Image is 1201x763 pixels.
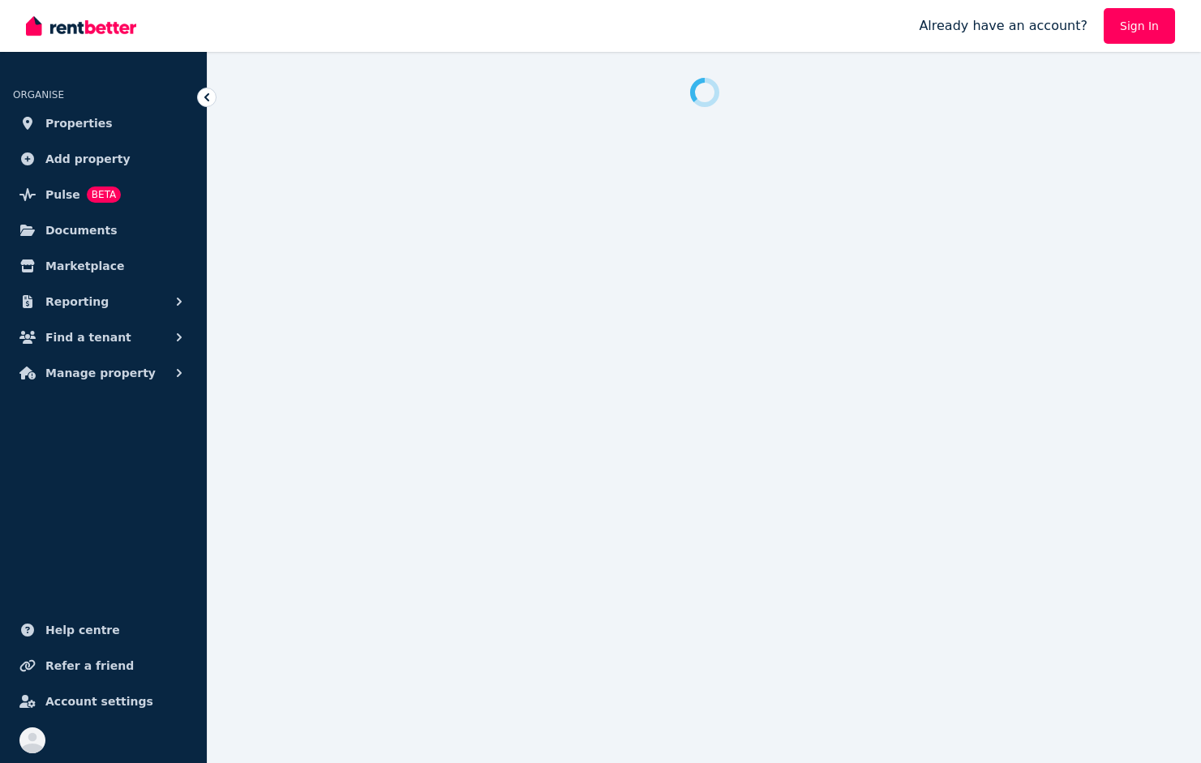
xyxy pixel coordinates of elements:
span: Documents [45,221,118,240]
span: Already have an account? [919,16,1087,36]
span: ORGANISE [13,89,64,101]
a: Sign In [1104,8,1175,44]
span: Pulse [45,185,80,204]
span: BETA [87,186,121,203]
span: Account settings [45,692,153,711]
span: Properties [45,114,113,133]
a: Account settings [13,685,194,718]
button: Reporting [13,285,194,318]
span: Manage property [45,363,156,383]
a: Add property [13,143,194,175]
span: Marketplace [45,256,124,276]
a: Documents [13,214,194,246]
a: Properties [13,107,194,139]
a: Marketplace [13,250,194,282]
span: Help centre [45,620,120,640]
span: Find a tenant [45,328,131,347]
img: RentBetter [26,14,136,38]
a: Refer a friend [13,649,194,682]
a: Help centre [13,614,194,646]
span: Refer a friend [45,656,134,675]
a: PulseBETA [13,178,194,211]
span: Add property [45,149,131,169]
button: Find a tenant [13,321,194,354]
button: Manage property [13,357,194,389]
span: Reporting [45,292,109,311]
